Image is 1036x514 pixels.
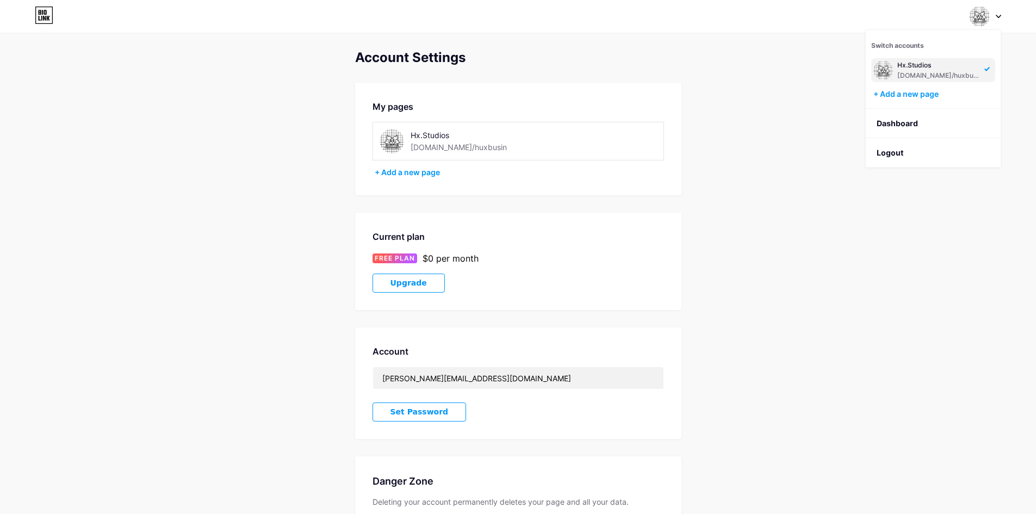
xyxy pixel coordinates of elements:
div: Deleting your account permanently deletes your page and all your data. [373,497,664,506]
div: $0 per month [423,252,479,265]
div: Hx.Studios [411,129,545,141]
div: Hx.Studios [897,61,981,70]
div: [DOMAIN_NAME]/huxbusin [411,141,507,153]
div: Current plan [373,230,664,243]
img: Hux Business [873,60,893,80]
span: Set Password [390,407,449,417]
button: Set Password [373,402,467,422]
a: Dashboard [866,109,1001,138]
div: + Add a new page [873,89,995,100]
span: Switch accounts [871,41,924,49]
li: Logout [866,138,1001,168]
div: Account [373,345,664,358]
div: + Add a new page [375,167,664,178]
div: Account Settings [355,50,681,65]
span: FREE PLAN [375,253,415,263]
input: Email [373,367,663,389]
span: Upgrade [390,278,427,288]
img: Hux Business [969,6,990,27]
div: [DOMAIN_NAME]/huxbusin [897,71,981,80]
div: My pages [373,100,664,113]
button: Upgrade [373,274,445,293]
img: huxbusin [380,129,404,153]
div: Danger Zone [373,474,664,488]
